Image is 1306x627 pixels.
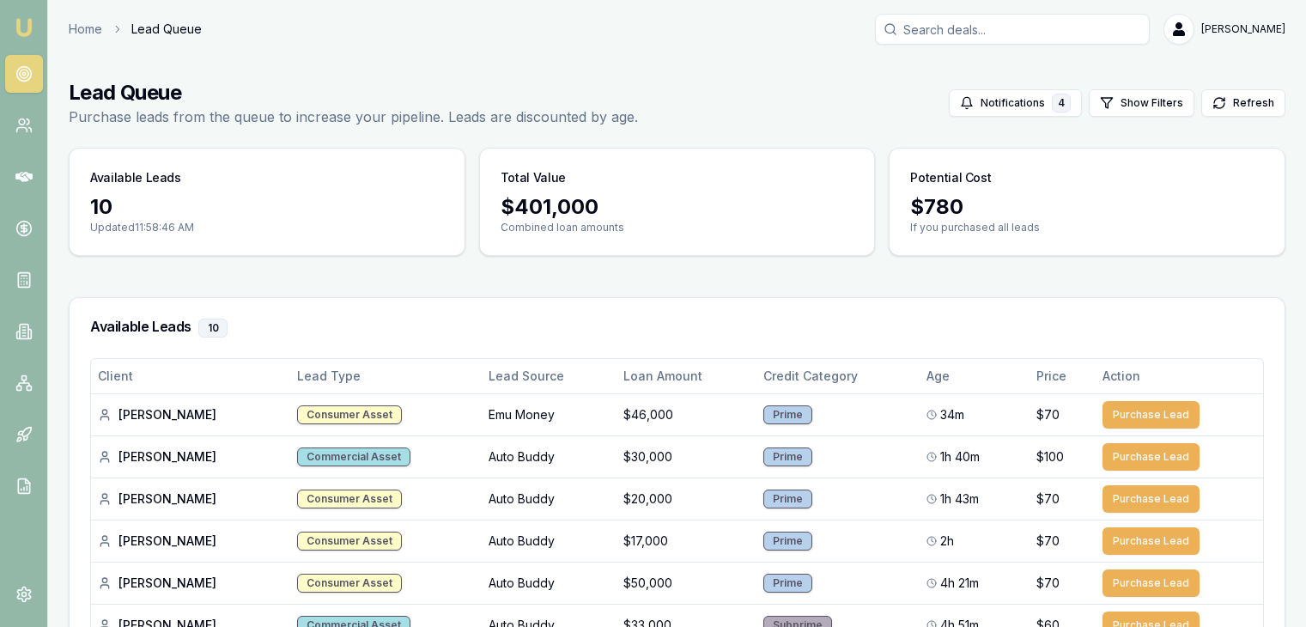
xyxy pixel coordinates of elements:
[920,359,1030,393] th: Age
[501,193,854,221] div: $ 401,000
[1036,448,1064,466] span: $100
[98,448,283,466] div: [PERSON_NAME]
[297,532,402,551] div: Consumer Asset
[482,359,617,393] th: Lead Source
[98,490,283,508] div: [PERSON_NAME]
[1030,359,1096,393] th: Price
[1096,359,1263,393] th: Action
[1052,94,1071,113] div: 4
[69,79,638,107] h1: Lead Queue
[98,406,283,423] div: [PERSON_NAME]
[940,490,979,508] span: 1h 43m
[1036,406,1060,423] span: $70
[949,89,1082,117] button: Notifications4
[501,169,566,186] h3: Total Value
[617,435,756,478] td: $30,000
[98,533,283,550] div: [PERSON_NAME]
[198,319,228,338] div: 10
[1103,569,1200,597] button: Purchase Lead
[1103,527,1200,555] button: Purchase Lead
[482,520,617,562] td: Auto Buddy
[763,574,812,593] div: Prime
[910,169,991,186] h3: Potential Cost
[763,532,812,551] div: Prime
[482,393,617,435] td: Emu Money
[756,359,920,393] th: Credit Category
[1036,533,1060,550] span: $70
[91,359,290,393] th: Client
[1036,490,1060,508] span: $70
[1103,401,1200,429] button: Purchase Lead
[617,562,756,604] td: $50,000
[297,490,402,508] div: Consumer Asset
[1103,443,1200,471] button: Purchase Lead
[763,405,812,424] div: Prime
[297,447,410,466] div: Commercial Asset
[940,533,954,550] span: 2h
[910,221,1264,234] p: If you purchased all leads
[617,478,756,520] td: $20,000
[940,575,979,592] span: 4h 21m
[940,406,964,423] span: 34m
[90,221,444,234] p: Updated 11:58:46 AM
[1201,22,1285,36] span: [PERSON_NAME]
[763,490,812,508] div: Prime
[482,562,617,604] td: Auto Buddy
[290,359,482,393] th: Lead Type
[131,21,202,38] span: Lead Queue
[617,359,756,393] th: Loan Amount
[1036,575,1060,592] span: $70
[297,405,402,424] div: Consumer Asset
[1089,89,1194,117] button: Show Filters
[90,169,181,186] h3: Available Leads
[482,435,617,478] td: Auto Buddy
[69,21,202,38] nav: breadcrumb
[482,478,617,520] td: Auto Buddy
[98,575,283,592] div: [PERSON_NAME]
[763,447,812,466] div: Prime
[69,21,102,38] a: Home
[1103,485,1200,513] button: Purchase Lead
[617,520,756,562] td: $17,000
[501,221,854,234] p: Combined loan amounts
[14,17,34,38] img: emu-icon-u.png
[90,319,1264,338] h3: Available Leads
[940,448,980,466] span: 1h 40m
[1201,89,1285,117] button: Refresh
[875,14,1150,45] input: Search deals
[617,393,756,435] td: $46,000
[910,193,1264,221] div: $ 780
[90,193,444,221] div: 10
[297,574,402,593] div: Consumer Asset
[69,107,638,127] p: Purchase leads from the queue to increase your pipeline. Leads are discounted by age.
